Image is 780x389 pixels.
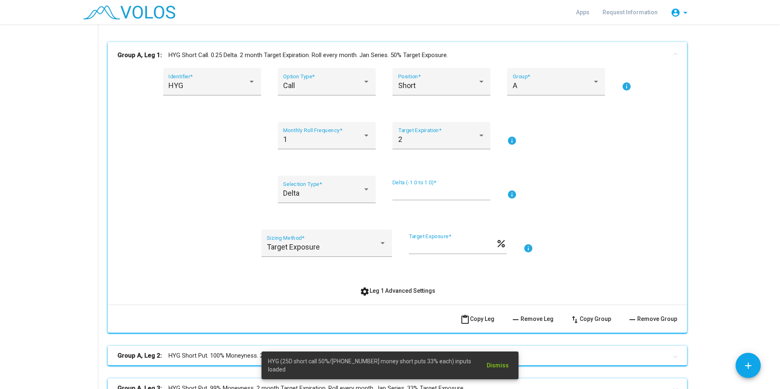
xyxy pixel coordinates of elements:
button: Dismiss [480,358,515,373]
span: Remove Leg [511,316,554,322]
mat-expansion-panel-header: Group A, Leg 1:HYG Short Call. 0.25 Delta. 2 month Target Expiration. Roll every month. Jan Serie... [108,42,687,68]
span: Delta [283,189,299,197]
mat-icon: info [622,82,632,91]
span: Dismiss [487,362,509,369]
button: Leg 1 Advanced Settings [353,283,442,298]
a: Apps [569,5,596,20]
mat-icon: content_paste [460,315,470,325]
span: Copy Group [570,316,611,322]
button: Remove Group [621,312,684,326]
button: Remove Leg [504,312,560,326]
mat-icon: info [507,136,517,146]
span: 1 [283,135,287,144]
span: Leg 1 Advanced Settings [360,287,435,294]
span: Remove Group [627,316,677,322]
mat-icon: settings [360,287,370,296]
mat-icon: add [743,360,753,371]
mat-icon: percent [496,238,507,248]
mat-icon: info [507,190,517,199]
span: 2 [398,135,402,144]
mat-icon: remove [627,315,637,325]
span: Call [283,81,295,90]
mat-icon: account_circle [671,8,680,18]
span: Apps [576,9,589,15]
button: Copy Leg [454,312,501,326]
mat-icon: swap_vert [570,315,580,325]
span: HYG (25D short call 50%/[PHONE_NUMBER] money short puts 33% each) inputs loaded [268,357,477,374]
a: Request Information [596,5,664,20]
span: Copy Leg [460,316,494,322]
span: A [513,81,517,90]
mat-icon: remove [511,315,521,325]
mat-panel-title: HYG Short Put. 100% Moneyness. 2 month Target Expiration. Roll every month. Jan Series. 33% Targe... [117,351,667,360]
span: Target Exposure [267,243,320,251]
button: Copy Group [563,312,618,326]
mat-icon: arrow_drop_down [680,8,690,18]
span: HYG [168,81,183,90]
mat-icon: info [523,243,533,253]
div: Group A, Leg 1:HYG Short Call. 0.25 Delta. 2 month Target Expiration. Roll every month. Jan Serie... [108,68,687,333]
button: Add icon [736,353,761,378]
b: Group A, Leg 1: [117,51,162,60]
span: Request Information [603,9,658,15]
span: Short [398,81,416,90]
b: Group A, Leg 2: [117,351,162,360]
mat-panel-title: HYG Short Call. 0.25 Delta. 2 month Target Expiration. Roll every month. Jan Series. 50% Target E... [117,51,667,60]
mat-expansion-panel-header: Group A, Leg 2:HYG Short Put. 100% Moneyness. 2 month Target Expiration. Roll every month. Jan Se... [108,346,687,365]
